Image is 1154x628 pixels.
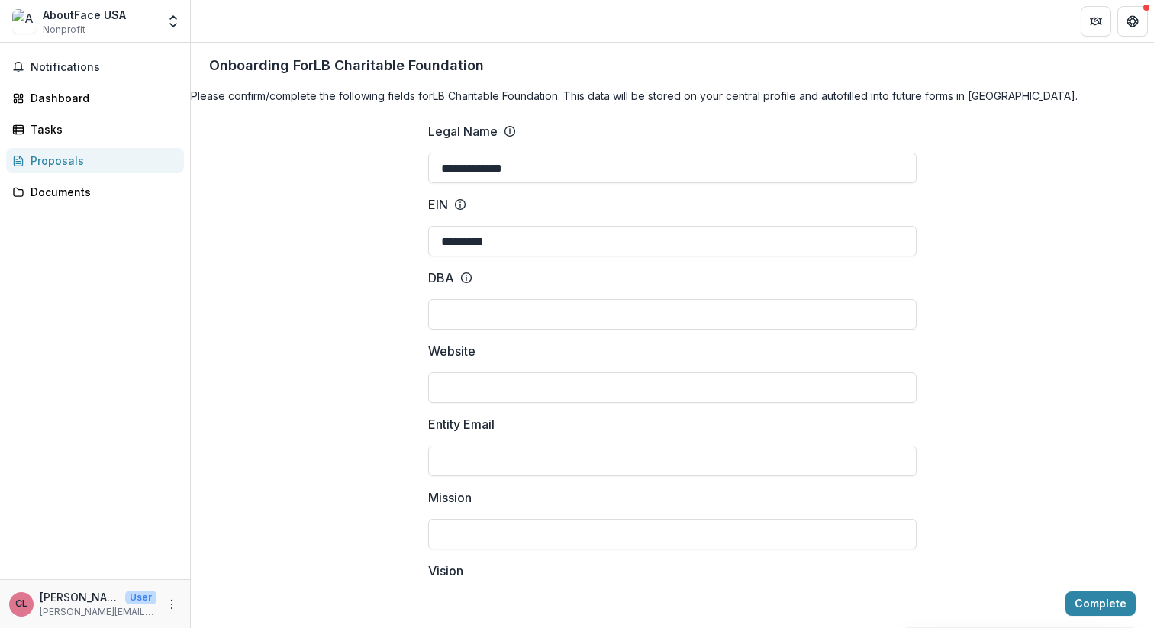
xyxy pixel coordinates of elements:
[31,121,172,137] div: Tasks
[191,88,1154,104] h4: Please confirm/complete the following fields for LB Charitable Foundation . This data will be sto...
[31,90,172,106] div: Dashboard
[40,589,119,605] p: [PERSON_NAME]
[31,61,178,74] span: Notifications
[428,488,472,507] p: Mission
[1065,591,1136,616] button: Complete
[428,195,448,214] p: EIN
[43,7,126,23] div: AboutFace USA
[6,55,184,79] button: Notifications
[428,415,495,433] p: Entity Email
[163,6,184,37] button: Open entity switcher
[209,55,484,76] p: Onboarding For LB Charitable Foundation
[1117,6,1148,37] button: Get Help
[40,605,156,619] p: [PERSON_NAME][EMAIL_ADDRESS][DOMAIN_NAME]
[43,23,85,37] span: Nonprofit
[428,122,498,140] p: Legal Name
[1081,6,1111,37] button: Partners
[428,562,463,580] p: Vision
[6,117,184,142] a: Tasks
[163,595,181,614] button: More
[6,179,184,205] a: Documents
[428,342,475,360] p: Website
[125,591,156,604] p: User
[31,184,172,200] div: Documents
[31,153,172,169] div: Proposals
[6,148,184,173] a: Proposals
[428,269,454,287] p: DBA
[6,85,184,111] a: Dashboard
[15,599,27,609] div: Carol LaBranche
[12,9,37,34] img: AboutFace USA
